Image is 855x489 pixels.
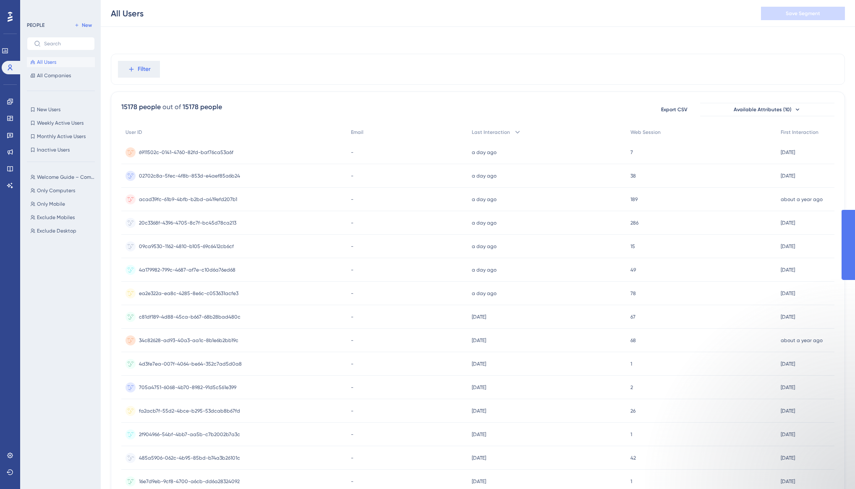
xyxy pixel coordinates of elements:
[472,408,486,414] time: [DATE]
[351,220,353,226] span: -
[781,149,795,155] time: [DATE]
[139,337,238,344] span: 34c82628-ad93-40a3-aa1c-8b1e6b2bb19c
[630,129,661,136] span: Web Session
[27,172,100,182] button: Welcome Guide – Complete
[472,455,486,461] time: [DATE]
[781,220,795,226] time: [DATE]
[630,220,638,226] span: 286
[27,22,44,29] div: PEOPLE
[139,220,236,226] span: 20c3368f-4396-4705-8c7f-bc45d78ca213
[630,243,635,250] span: 15
[351,173,353,179] span: -
[27,145,95,155] button: Inactive Users
[37,214,75,221] span: Exclude Mobiles
[351,361,353,367] span: -
[781,337,823,343] time: about a year ago
[139,384,236,391] span: 705a4751-6068-4b70-8982-91d5c561e399
[781,361,795,367] time: [DATE]
[139,478,240,485] span: 16e7d9eb-9cf8-4700-a6cb-dd6a28324092
[630,196,638,203] span: 189
[630,361,632,367] span: 1
[630,267,636,273] span: 49
[630,408,635,414] span: 26
[630,290,636,297] span: 78
[351,478,353,485] span: -
[630,478,632,485] span: 1
[472,337,486,343] time: [DATE]
[630,149,633,156] span: 7
[472,149,497,155] time: a day ago
[139,290,238,297] span: ea2e322a-ea8c-4285-8e6c-c053631acfe3
[351,196,353,203] span: -
[472,129,510,136] span: Last Interaction
[126,129,142,136] span: User ID
[630,431,632,438] span: 1
[351,149,353,156] span: -
[630,314,635,320] span: 67
[37,120,84,126] span: Weekly Active Users
[786,10,820,17] span: Save Segment
[781,384,795,390] time: [DATE]
[27,226,100,236] button: Exclude Desktop
[661,106,688,113] span: Export CSV
[37,72,71,79] span: All Companies
[630,455,636,461] span: 42
[472,243,497,249] time: a day ago
[27,57,95,67] button: All Users
[781,196,823,202] time: about a year ago
[670,426,838,485] iframe: Intercom notifications message
[351,431,353,438] span: -
[37,59,56,65] span: All Users
[82,22,92,29] span: New
[630,337,636,344] span: 68
[162,102,181,112] div: out of
[472,431,486,437] time: [DATE]
[781,129,818,136] span: First Interaction
[781,243,795,249] time: [DATE]
[121,102,161,112] div: 15178 people
[37,201,65,207] span: Only Mobile
[653,103,695,116] button: Export CSV
[781,173,795,179] time: [DATE]
[700,103,834,116] button: Available Attributes (10)
[351,455,353,461] span: -
[630,173,636,179] span: 38
[118,61,160,78] button: Filter
[781,290,795,296] time: [DATE]
[472,267,497,273] time: a day ago
[630,384,633,391] span: 2
[472,220,497,226] time: a day ago
[472,361,486,367] time: [DATE]
[37,187,75,194] span: Only Computers
[37,174,97,180] span: Welcome Guide – Complete
[472,314,486,320] time: [DATE]
[139,408,240,414] span: fa2acb7f-55d2-4bce-b295-53dcab8b67fd
[71,20,95,30] button: New
[111,8,144,19] div: All Users
[183,102,222,112] div: 15178 people
[27,131,95,141] button: Monthly Active Users
[27,118,95,128] button: Weekly Active Users
[472,479,486,484] time: [DATE]
[139,455,240,461] span: 485a5906-062c-4b95-85bd-b74a3b26101c
[472,173,497,179] time: a day ago
[820,456,845,481] iframe: UserGuiding AI Assistant Launcher
[37,228,76,234] span: Exclude Desktop
[781,267,795,273] time: [DATE]
[351,384,353,391] span: -
[139,243,234,250] span: 09ca9530-1162-4810-b105-69c6412cb6cf
[27,186,100,196] button: Only Computers
[139,196,237,203] span: acad39fc-61b9-4bfb-b2bd-a419efd207b1
[27,71,95,81] button: All Companies
[351,314,353,320] span: -
[351,243,353,250] span: -
[37,146,70,153] span: Inactive Users
[472,290,497,296] time: a day ago
[37,133,86,140] span: Monthly Active Users
[351,408,353,414] span: -
[139,149,233,156] span: 6911502c-0141-4760-82fd-baf76ca53a6f
[734,106,792,113] span: Available Attributes (10)
[351,129,363,136] span: Email
[351,290,353,297] span: -
[44,41,88,47] input: Search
